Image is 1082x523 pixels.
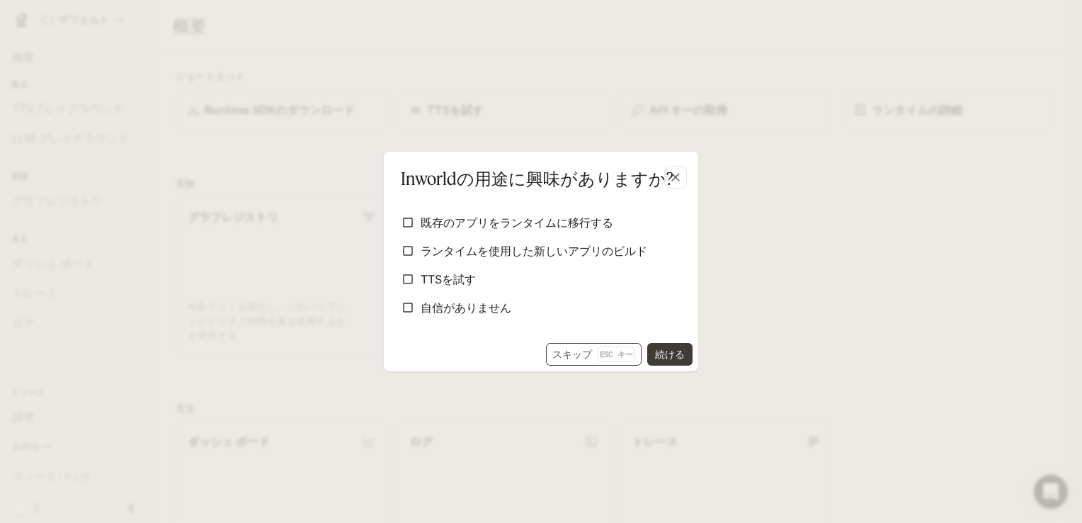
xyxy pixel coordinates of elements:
[647,343,693,366] button: 続ける
[421,242,647,259] span: ランタイムを使用した新しいアプリのビルド
[421,271,476,288] span: TTSを試す
[421,299,511,316] span: 自信がありません
[598,347,635,362] p: Esc キー
[552,346,592,364] font: スキップ
[401,166,673,191] p: Inworldの用途に興味がありますか?
[421,214,613,231] span: 既存のアプリをランタイムに移行する
[546,343,642,366] button: スキップEsc キー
